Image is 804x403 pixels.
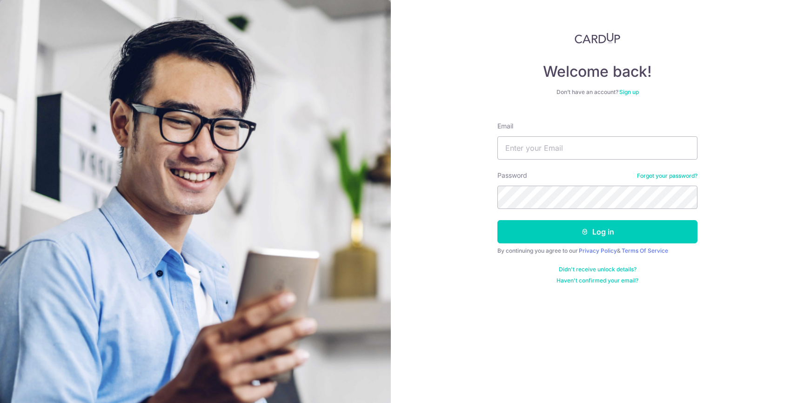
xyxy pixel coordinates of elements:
label: Password [497,171,527,180]
a: Forgot your password? [637,172,697,180]
a: Terms Of Service [622,247,668,254]
div: Don’t have an account? [497,88,697,96]
a: Haven't confirmed your email? [556,277,638,284]
button: Log in [497,220,697,243]
a: Privacy Policy [579,247,617,254]
h4: Welcome back! [497,62,697,81]
img: CardUp Logo [575,33,620,44]
label: Email [497,121,513,131]
a: Sign up [619,88,639,95]
a: Didn't receive unlock details? [559,266,636,273]
div: By continuing you agree to our & [497,247,697,255]
input: Enter your Email [497,136,697,160]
